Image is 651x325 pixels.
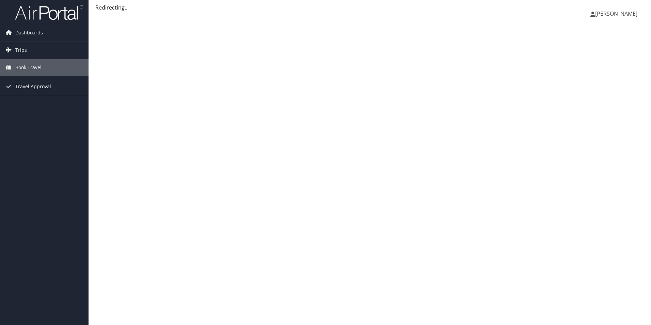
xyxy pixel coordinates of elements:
[595,10,637,17] span: [PERSON_NAME]
[15,78,51,95] span: Travel Approval
[95,3,644,12] div: Redirecting...
[15,24,43,41] span: Dashboards
[590,3,644,24] a: [PERSON_NAME]
[15,4,83,20] img: airportal-logo.png
[15,59,42,76] span: Book Travel
[15,42,27,59] span: Trips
